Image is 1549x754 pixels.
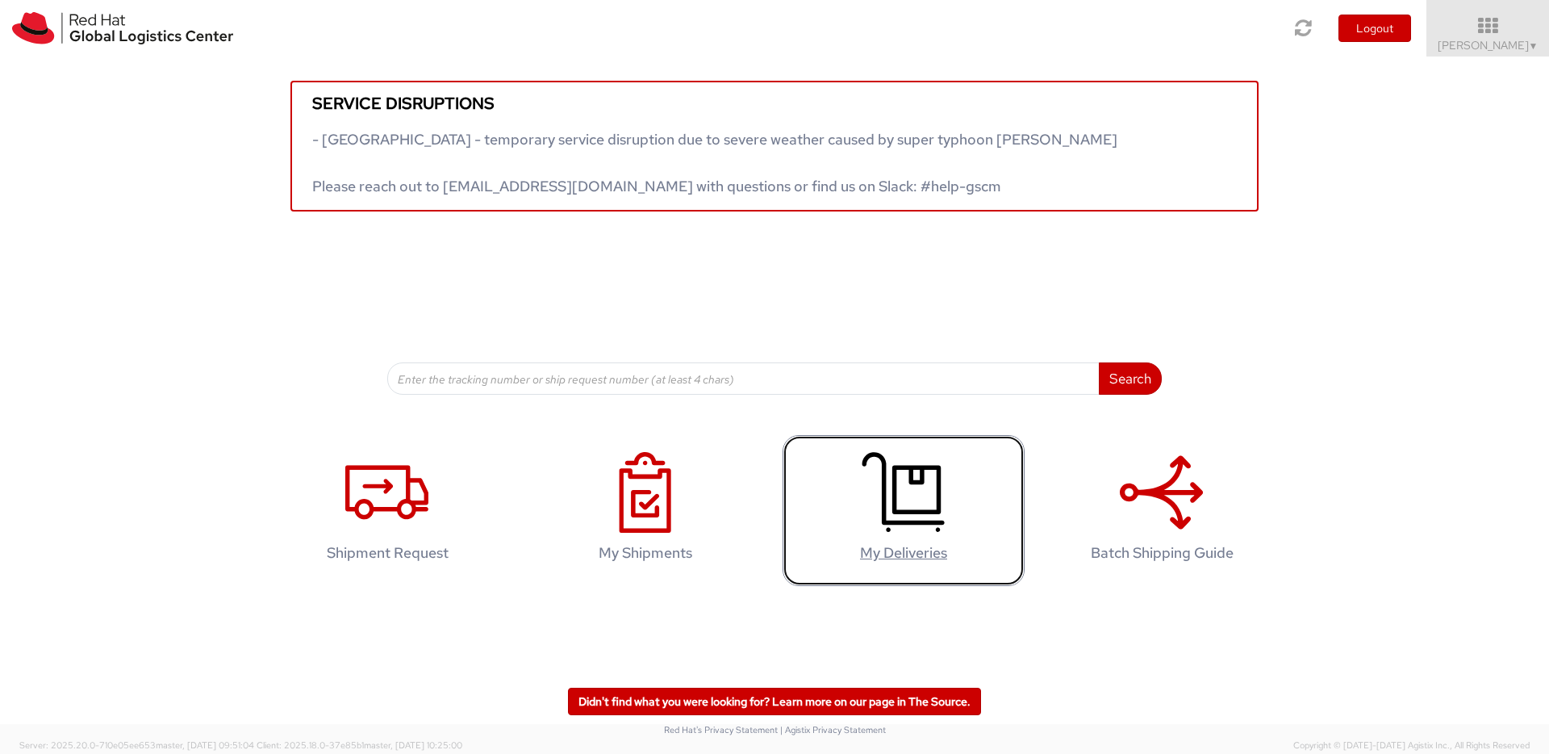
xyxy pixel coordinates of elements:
a: Red Hat's Privacy Statement [664,724,778,735]
h4: Batch Shipping Guide [1058,545,1266,561]
span: ▼ [1529,40,1539,52]
a: Shipment Request [266,435,508,586]
a: Batch Shipping Guide [1041,435,1283,586]
button: Logout [1338,15,1411,42]
span: Copyright © [DATE]-[DATE] Agistix Inc., All Rights Reserved [1293,739,1530,752]
a: My Shipments [524,435,766,586]
a: Service disruptions - [GEOGRAPHIC_DATA] - temporary service disruption due to severe weather caus... [290,81,1259,212]
h4: Shipment Request [283,545,491,561]
a: Didn't find what you were looking for? Learn more on our page in The Source. [568,688,981,715]
h5: Service disruptions [312,94,1237,112]
a: | Agistix Privacy Statement [780,724,886,735]
h4: My Shipments [541,545,749,561]
span: [PERSON_NAME] [1438,38,1539,52]
span: master, [DATE] 09:51:04 [156,739,254,751]
a: My Deliveries [783,435,1025,586]
span: Client: 2025.18.0-37e85b1 [257,739,462,751]
span: Server: 2025.20.0-710e05ee653 [19,739,254,751]
span: master, [DATE] 10:25:00 [364,739,462,751]
button: Search [1099,362,1162,395]
img: rh-logistics-00dfa346123c4ec078e1.svg [12,12,233,44]
h4: My Deliveries [800,545,1008,561]
span: - [GEOGRAPHIC_DATA] - temporary service disruption due to severe weather caused by super typhoon ... [312,130,1117,195]
input: Enter the tracking number or ship request number (at least 4 chars) [387,362,1100,395]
